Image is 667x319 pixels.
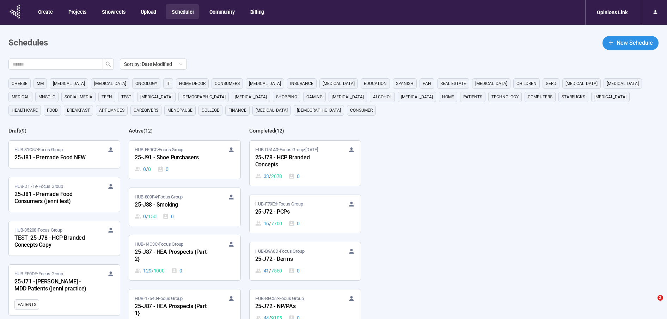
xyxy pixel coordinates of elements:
span: 7700 [271,220,282,227]
span: 150 [148,213,156,220]
span: Patients [18,301,36,308]
span: Insurance [290,80,313,87]
button: Community [204,4,239,19]
span: [MEDICAL_DATA] [94,80,126,87]
span: Test [121,93,131,100]
div: 25-J71 - [PERSON_NAME] - MDD Patients (jenni practice) [14,277,92,294]
div: 0 [163,213,174,220]
div: Opinions Link [593,6,632,19]
div: 0 [157,165,169,173]
span: alcohol [373,93,392,100]
div: 16 [255,220,282,227]
span: PAH [423,80,431,87]
span: [DEMOGRAPHIC_DATA] [297,107,341,114]
span: cheese [12,80,27,87]
span: HUB-809F4 • Focus Group [135,194,183,201]
a: HUB-B9A6D•Focus Group25-J72 - Derms41 / 75500 [250,242,361,280]
div: 25-J88 - Smoking [135,201,212,210]
span: [MEDICAL_DATA] [401,93,433,100]
button: plusNew Schedule [602,36,659,50]
span: finance [228,107,246,114]
span: 7550 [271,267,282,275]
span: Sort by: Date Modified [124,59,183,69]
span: search [105,61,111,67]
button: Upload [135,4,161,19]
button: Create [32,4,58,19]
h2: Active [129,128,143,134]
div: 0 [171,267,182,275]
div: 25-J87 - HEA Prospects {Part 1} [135,302,212,318]
span: social media [65,93,92,100]
button: Billing [245,4,269,19]
span: New Schedule [617,38,653,47]
span: Food [47,107,58,114]
span: mnsclc [38,93,55,100]
span: [MEDICAL_DATA] [475,80,507,87]
a: HUB-14C3C•Focus Group25-J87 - HEA Prospects {Part 2}129 / 10000 [129,235,240,280]
h1: Schedules [8,36,48,50]
span: / [269,267,271,275]
span: technology [491,93,519,100]
span: medical [12,93,29,100]
div: 0 [135,165,151,173]
span: 2078 [271,172,282,180]
a: HUB-D1719•Focus Group25-J81 - Premade Food Consumers (jenni test) [9,177,120,212]
span: menopause [167,107,192,114]
span: [MEDICAL_DATA] [235,93,267,100]
span: college [202,107,219,114]
button: Projects [63,4,91,19]
span: HUB-D51A0 • Focus Group • [255,146,318,153]
span: / [146,213,148,220]
span: HUB-EF9CC • Focus Group [135,146,183,153]
button: Showreels [96,4,130,19]
a: HUB-EF9CC•Focus Group25-J91 - Shoe Purchasers0 / 00 [129,141,240,179]
div: 25-J81 - Premade Food Consumers (jenni test) [14,190,92,206]
span: HUB-F79E6 • Focus Group [255,201,303,208]
span: [MEDICAL_DATA] [256,107,288,114]
span: real estate [440,80,466,87]
span: 1000 [154,267,165,275]
span: HUB-17540 • Focus Group [135,295,183,302]
span: [MEDICAL_DATA] [332,93,364,100]
div: 25-J72 - PCPs [255,208,333,217]
span: ( 12 ) [275,128,284,134]
div: TEST_25-J78 - HCP Branded Concepts Copy [14,234,92,250]
span: GERD [546,80,556,87]
div: 25-J87 - HEA Prospects {Part 2} [135,248,212,264]
span: children [516,80,537,87]
div: 25-J72 - NP/PAs [255,302,333,311]
span: HUB-35208 • Focus Group [14,227,62,234]
h2: Completed [249,128,275,134]
button: Scheduler [166,4,199,19]
span: breakfast [67,107,90,114]
span: starbucks [562,93,585,100]
span: [MEDICAL_DATA] [565,80,598,87]
div: 0 [288,220,300,227]
span: consumers [215,80,240,87]
span: oncology [135,80,157,87]
div: 41 [255,267,282,275]
span: [MEDICAL_DATA] [323,80,355,87]
span: ( 9 ) [20,128,26,134]
span: consumer [350,107,373,114]
time: [DATE] [305,147,318,152]
span: HUB-14C3C • Focus Group [135,241,183,248]
div: 25-J72 - Derms [255,255,333,264]
a: HUB-F79E6•Focus Group25-J72 - PCPs16 / 77000 [250,195,361,233]
a: HUB-FF0DE•Focus Group25-J71 - [PERSON_NAME] - MDD Patients (jenni practice)Patients [9,265,120,315]
span: / [152,267,154,275]
span: 0 [148,165,151,173]
div: 0 [288,172,300,180]
span: gaming [306,93,323,100]
button: search [103,59,114,70]
a: HUB-31C57•Focus Group25-J81 - Premade Food NEW [9,141,120,168]
div: 129 [135,267,164,275]
span: it [166,80,170,87]
span: HUB-D1719 • Focus Group [14,183,63,190]
span: caregivers [134,107,158,114]
iframe: Intercom live chat [643,295,660,312]
span: plus [608,40,614,45]
div: 0 [288,267,300,275]
span: home decor [179,80,206,87]
span: ( 12 ) [143,128,153,134]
